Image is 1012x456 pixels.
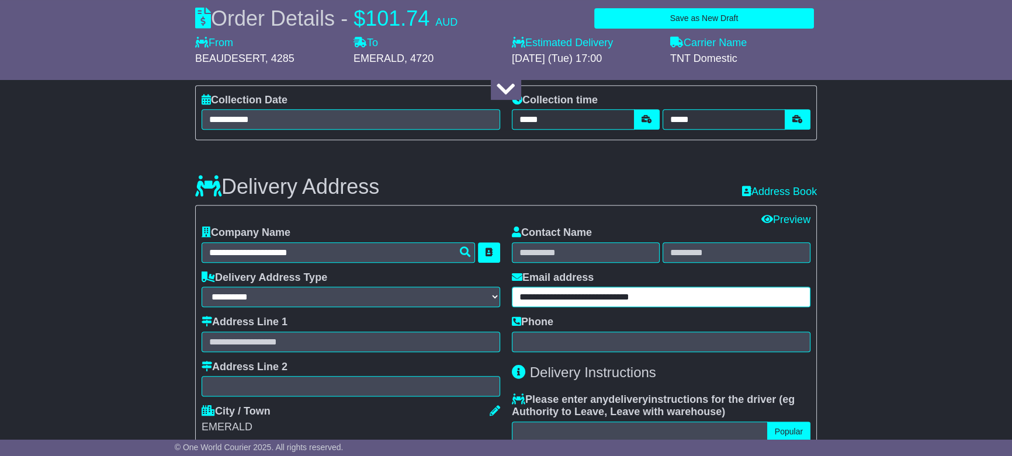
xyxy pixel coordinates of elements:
a: Address Book [742,186,817,197]
label: Address Line 2 [202,361,287,374]
span: eg Authority to Leave, Leave with warehouse [512,394,795,418]
span: BEAUDESERT [195,53,265,64]
label: City / Town [202,405,271,418]
label: Collection Date [202,94,287,107]
h3: Delivery Address [195,175,379,199]
label: Company Name [202,227,290,239]
span: © One World Courier 2025. All rights reserved. [175,443,344,452]
label: Estimated Delivery [512,37,659,50]
span: $ [353,6,365,30]
div: TNT Domestic [670,53,817,65]
button: Popular [767,422,810,442]
div: EMERALD [202,421,500,434]
span: EMERALD [353,53,404,64]
span: delivery [608,394,648,405]
span: AUD [435,16,458,28]
label: Collection time [512,94,598,107]
span: 101.74 [365,6,429,30]
label: Contact Name [512,227,592,239]
label: To [353,37,378,50]
label: Phone [512,316,553,329]
a: Preview [761,214,810,225]
label: Delivery Address Type [202,271,327,284]
label: Email address [512,271,594,284]
div: [DATE] (Tue) 17:00 [512,53,659,65]
div: Order Details - [195,6,458,31]
button: Save as New Draft [594,8,814,29]
span: , 4720 [404,53,434,64]
label: Please enter any instructions for the driver ( ) [512,394,810,419]
span: , 4285 [265,53,294,64]
label: Address Line 1 [202,316,287,329]
span: Delivery Instructions [530,364,656,380]
label: Carrier Name [670,37,747,50]
label: From [195,37,233,50]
